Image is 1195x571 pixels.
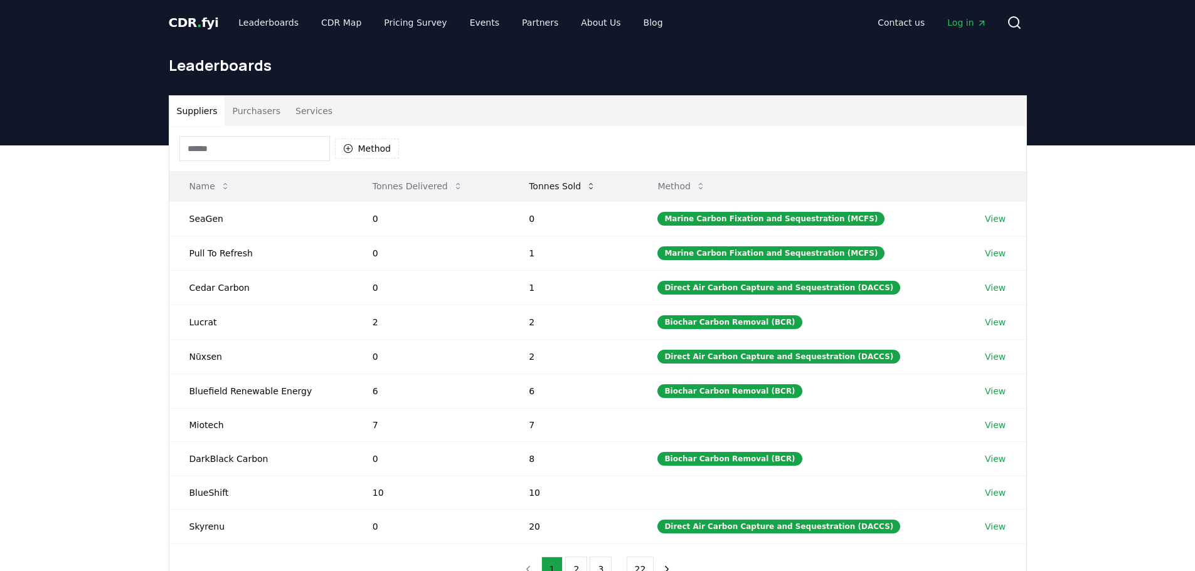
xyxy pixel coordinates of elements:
a: CDR Map [311,11,371,34]
a: Blog [634,11,673,34]
td: 2 [353,305,509,339]
div: Biochar Carbon Removal (BCR) [657,315,802,329]
div: Marine Carbon Fixation and Sequestration (MCFS) [657,246,884,260]
td: Bluefield Renewable Energy [169,374,353,408]
td: 0 [353,441,509,476]
a: Contact us [868,11,935,34]
a: View [985,316,1006,328]
span: Log in [947,16,986,29]
button: Services [288,96,340,126]
td: 2 [509,305,637,339]
td: 10 [353,476,509,509]
a: View [985,486,1006,499]
td: 1 [509,270,637,305]
div: Direct Air Carbon Capture and Sequestration (DACCS) [657,350,900,364]
h1: Leaderboards [169,55,1027,75]
div: Direct Air Carbon Capture and Sequestration (DACCS) [657,281,900,295]
td: 0 [353,509,509,543]
td: 7 [353,408,509,441]
td: Miotech [169,408,353,441]
td: 7 [509,408,637,441]
div: Biochar Carbon Removal (BCR) [657,452,802,466]
td: DarkBlack Carbon [169,441,353,476]
a: CDR.fyi [169,14,219,31]
span: CDR fyi [169,15,219,30]
td: 8 [509,441,637,476]
button: Method [335,139,400,159]
td: Skyrenu [169,509,353,543]
td: BlueShift [169,476,353,509]
td: 0 [353,236,509,270]
td: 0 [353,270,509,305]
button: Method [647,174,716,199]
a: View [985,281,1006,294]
a: View [985,453,1006,465]
td: 6 [509,374,637,408]
td: 0 [509,201,637,236]
button: Purchasers [225,96,288,126]
nav: Main [228,11,672,34]
div: Marine Carbon Fixation and Sequestration (MCFS) [657,212,884,226]
td: Pull To Refresh [169,236,353,270]
td: Cedar Carbon [169,270,353,305]
button: Tonnes Delivered [363,174,473,199]
a: Leaderboards [228,11,309,34]
div: Direct Air Carbon Capture and Sequestration (DACCS) [657,520,900,533]
a: View [985,212,1006,225]
button: Name [179,174,240,199]
td: 10 [509,476,637,509]
a: View [985,247,1006,259]
span: . [197,15,201,30]
button: Suppliers [169,96,225,126]
nav: Main [868,11,996,34]
td: 0 [353,339,509,374]
td: 0 [353,201,509,236]
a: Log in [937,11,996,34]
td: SeaGen [169,201,353,236]
a: View [985,419,1006,431]
td: Nūxsen [169,339,353,374]
a: View [985,350,1006,363]
div: Biochar Carbon Removal (BCR) [657,384,802,398]
a: Events [460,11,509,34]
td: 20 [509,509,637,543]
td: 1 [509,236,637,270]
a: Pricing Survey [374,11,457,34]
a: View [985,520,1006,533]
td: 6 [353,374,509,408]
td: Lucrat [169,305,353,339]
a: About Us [571,11,630,34]
button: Tonnes Sold [519,174,606,199]
a: View [985,385,1006,397]
td: 2 [509,339,637,374]
a: Partners [512,11,568,34]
